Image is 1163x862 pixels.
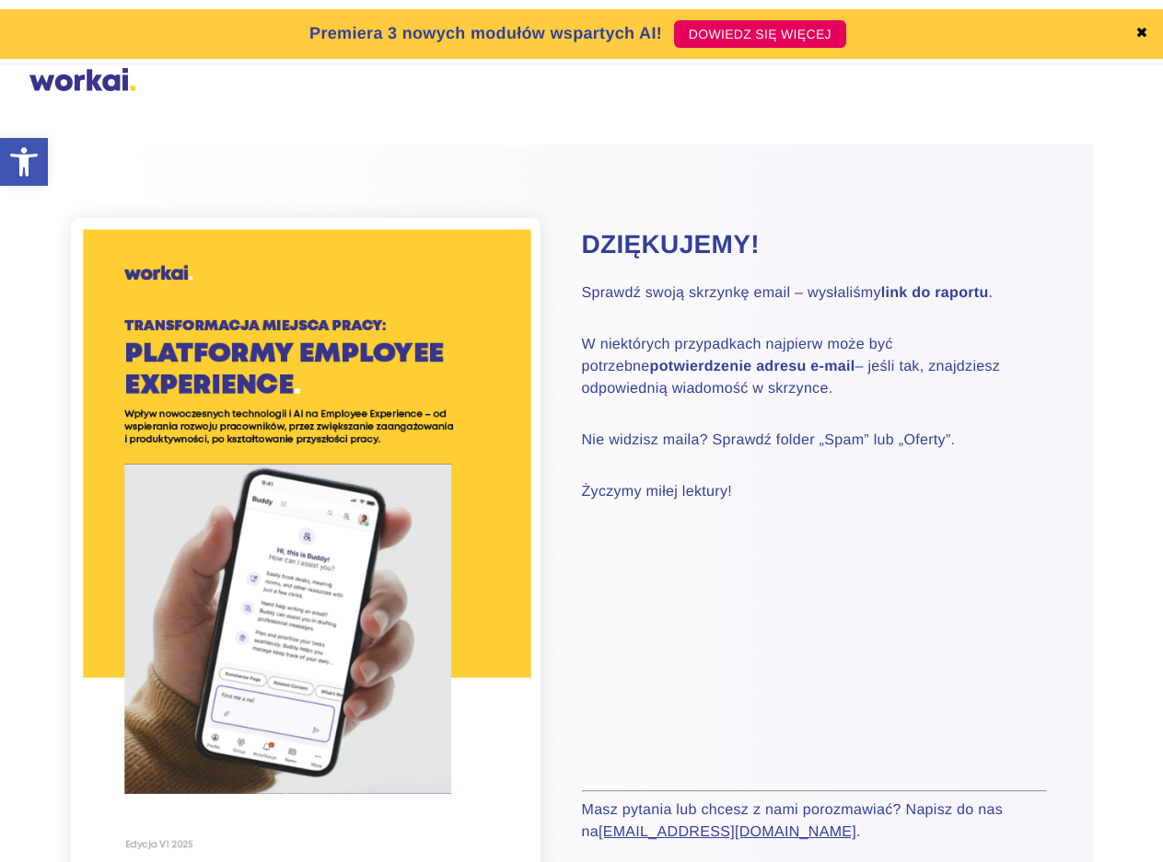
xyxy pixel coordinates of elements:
[582,481,1047,503] p: Życzymy miłej lektury!
[1135,27,1148,41] a: ✖
[582,227,1047,262] h2: Dziękujemy!
[582,282,1047,305] p: Sprawdź swoją skrzynkę email – wysłaliśmy .
[582,799,1047,844] p: Masz pytania lub chcesz z nami porozmawiać? Napisz do nas na .
[582,430,1047,452] p: Nie widzisz maila? Sprawdź folder „Spam” lub „Oferty”.
[674,20,846,48] a: DOWIEDZ SIĘ WIĘCEJ
[650,359,855,374] strong: potwierdzenie adresu e-mail
[599,824,856,840] a: [EMAIL_ADDRESS][DOMAIN_NAME]
[309,21,662,46] p: Premiera 3 nowych modułów wspartych AI!
[881,285,989,301] strong: link do raportu
[582,334,1047,400] p: W niektórych przypadkach najpierw może być potrzebne – jeśli tak, znajdziesz odpowiednią wiadomoś...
